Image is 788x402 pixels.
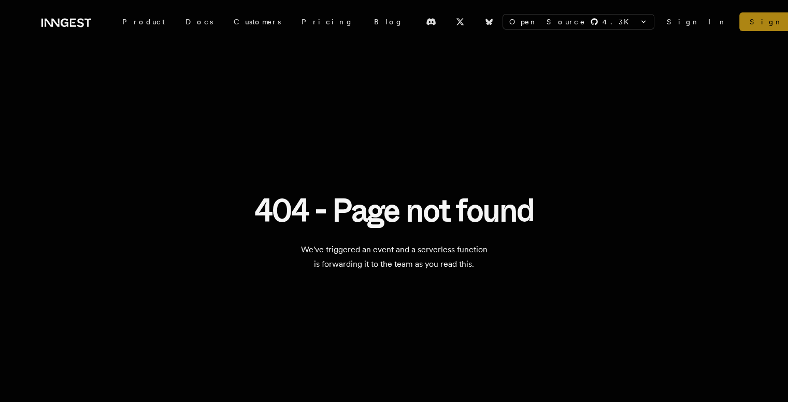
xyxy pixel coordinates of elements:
[449,13,471,30] a: X
[364,12,413,31] a: Blog
[291,12,364,31] a: Pricing
[603,17,635,27] span: 4.3 K
[667,17,727,27] a: Sign In
[478,13,500,30] a: Bluesky
[175,12,223,31] a: Docs
[254,193,534,228] h1: 404 - Page not found
[420,13,442,30] a: Discord
[112,12,175,31] div: Product
[245,242,543,271] p: We've triggered an event and a serverless function is forwarding it to the team as you read this.
[223,12,291,31] a: Customers
[509,17,586,27] span: Open Source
